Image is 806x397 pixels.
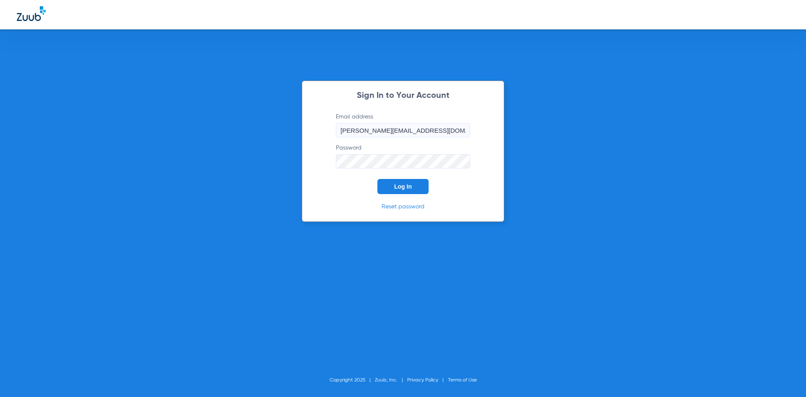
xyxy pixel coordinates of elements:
[407,378,438,383] a: Privacy Policy
[323,92,483,100] h2: Sign In to Your Account
[764,357,806,397] iframe: Chat Widget
[330,376,375,384] li: Copyright 2025
[336,123,470,137] input: Email address
[394,183,412,190] span: Log In
[336,154,470,168] input: Password
[336,144,470,168] label: Password
[375,376,407,384] li: Zuub, Inc.
[448,378,477,383] a: Terms of Use
[377,179,429,194] button: Log In
[382,204,424,210] a: Reset password
[336,113,470,137] label: Email address
[17,6,46,21] img: Zuub Logo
